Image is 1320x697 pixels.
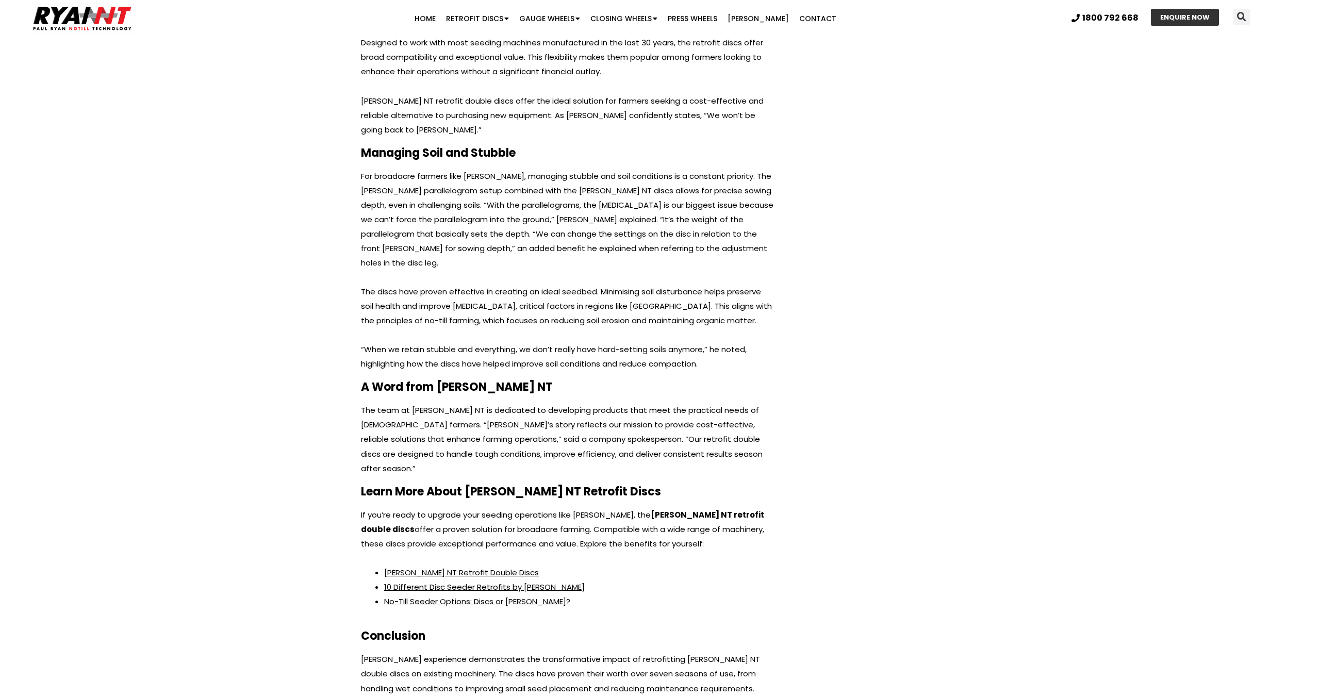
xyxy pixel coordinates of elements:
[384,567,539,578] a: [PERSON_NAME] NT Retrofit Double Discs
[361,36,773,79] p: Designed to work with most seeding machines manufactured in the last 30 years, the retrofit discs...
[361,484,661,500] b: Learn More About [PERSON_NAME] NT Retrofit Discs
[1082,14,1138,23] span: 1800 792 668
[361,94,773,137] p: [PERSON_NAME] NT retrofit double discs offer the ideal solution for farmers seeking a cost-effect...
[361,285,773,328] p: The discs have proven effective in creating an ideal seedbed. Minimising soil disturbance helps p...
[585,8,663,29] a: Closing Wheels
[1160,14,1210,21] span: ENQUIRE NOW
[361,403,773,475] p: The team at [PERSON_NAME] NT is dedicated to developing products that meet the practical needs of...
[361,379,553,395] b: A Word from [PERSON_NAME] NT
[361,169,773,270] p: For broadacre farmers like [PERSON_NAME], managing stubble and soil conditions is a constant prio...
[361,652,773,695] p: [PERSON_NAME] experience demonstrates the transformative impact of retrofitting [PERSON_NAME] NT ...
[663,8,722,29] a: Press Wheels
[1233,9,1250,25] div: Search
[409,8,441,29] a: Home
[361,147,773,159] h2: Managing Soil and Stubble
[31,3,134,35] img: Ryan NT logo
[384,596,570,607] a: No-Till Seeder Options: Discs or [PERSON_NAME]?
[1071,14,1138,23] a: 1800 792 668
[361,342,773,371] p: “When we retain stubble and everything, we don’t really have hard-setting soils anymore,” he note...
[514,8,585,29] a: Gauge Wheels
[361,509,764,535] strong: [PERSON_NAME] NT retrofit double discs
[361,628,425,644] b: Conclusion
[361,508,773,551] p: If you’re ready to upgrade your seeding operations like [PERSON_NAME], the offer a proven solutio...
[722,8,794,29] a: [PERSON_NAME]
[441,8,514,29] a: Retrofit Discs
[256,8,995,29] nav: Menu
[384,582,585,592] a: 10 Different Disc Seeder Retrofits by [PERSON_NAME]
[1151,9,1219,26] a: ENQUIRE NOW
[794,8,841,29] a: Contact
